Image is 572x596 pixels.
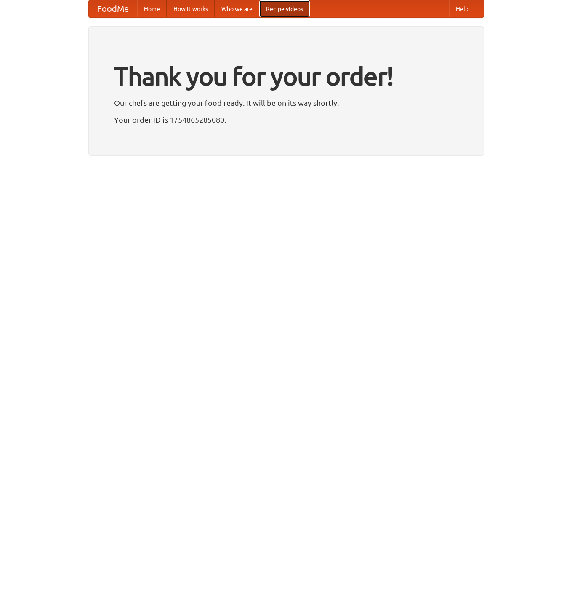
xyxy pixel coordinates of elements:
[449,0,475,17] a: Help
[137,0,167,17] a: Home
[114,113,458,126] p: Your order ID is 1754865285080.
[114,56,458,96] h1: Thank you for your order!
[167,0,215,17] a: How it works
[89,0,137,17] a: FoodMe
[114,96,458,109] p: Our chefs are getting your food ready. It will be on its way shortly.
[215,0,259,17] a: Who we are
[259,0,310,17] a: Recipe videos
